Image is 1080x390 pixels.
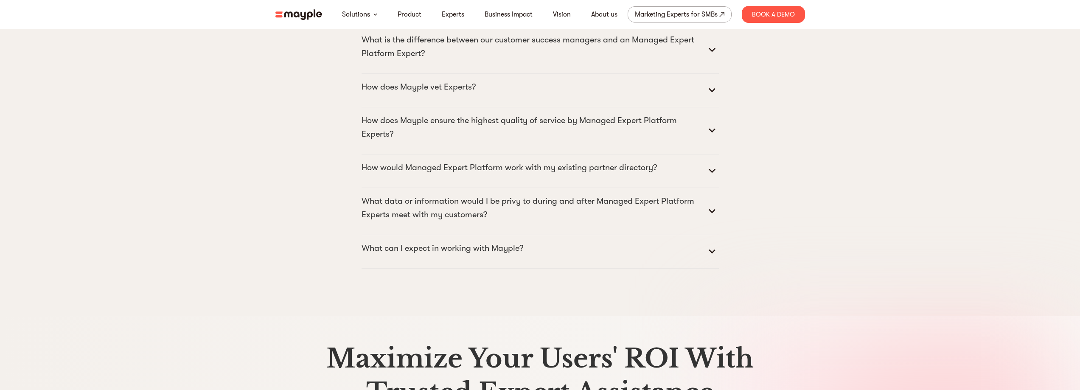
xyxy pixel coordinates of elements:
a: Solutions [342,9,370,20]
div: Book A Demo [742,6,805,23]
summary: How does Mayple vet Experts? [362,80,719,101]
a: About us [591,9,617,20]
a: Product [398,9,421,20]
p: How does Mayple ensure the highest quality of service by Managed Expert Platform Experts? [362,114,705,141]
img: mayple-logo [275,9,322,20]
a: Vision [553,9,571,20]
a: Experts [442,9,464,20]
img: arrow-down [373,13,377,16]
p: How would Managed Expert Platform work with my existing partner directory? [362,161,657,174]
div: Marketing Experts for SMBs [635,8,718,20]
p: What is the difference between our customer success managers and an Managed Expert Platform Expert? [362,33,705,60]
summary: How does Mayple ensure the highest quality of service by Managed Expert Platform Experts? [362,114,719,148]
summary: What data or information would I be privy to during and after Managed Expert Platform Experts mee... [362,194,719,228]
summary: How would Managed Expert Platform work with my existing partner directory? [362,161,719,181]
a: Business Impact [485,9,533,20]
p: What data or information would I be privy to during and after Managed Expert Platform Experts mee... [362,194,705,222]
summary: What can I expect in working with Mayple? [362,241,719,262]
p: How does Mayple vet Experts? [362,80,476,94]
summary: What is the difference between our customer success managers and an Managed Expert Platform Expert? [362,33,719,67]
p: What can I expect in working with Mayple? [362,241,523,255]
a: Marketing Experts for SMBs [628,6,732,22]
